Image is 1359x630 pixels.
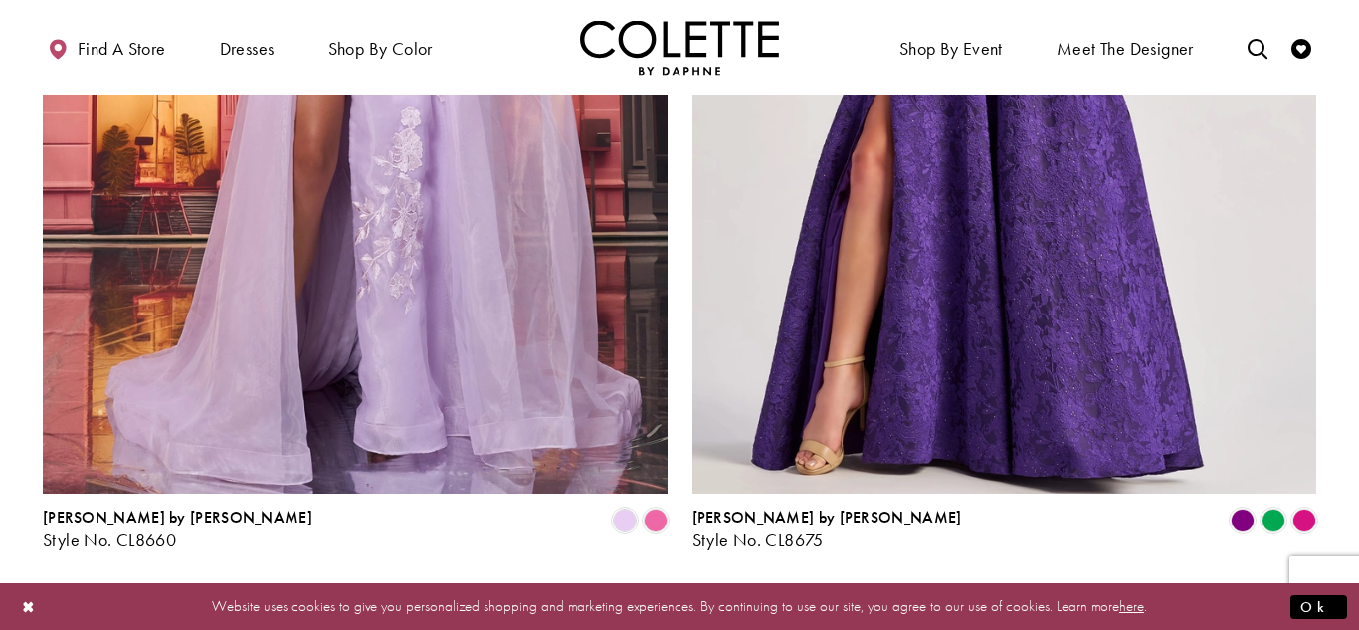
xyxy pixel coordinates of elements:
[215,20,280,75] span: Dresses
[43,20,170,75] a: Find a store
[1290,594,1347,619] button: Submit Dialog
[1243,20,1272,75] a: Toggle search
[613,509,637,532] i: Lilac
[1119,596,1144,616] a: here
[692,528,824,551] span: Style No. CL8675
[78,39,166,59] span: Find a store
[899,39,1003,59] span: Shop By Event
[328,39,433,59] span: Shop by color
[644,509,668,532] i: Bubblegum Pink
[1057,39,1194,59] span: Meet the designer
[894,20,1008,75] span: Shop By Event
[1052,20,1199,75] a: Meet the designer
[580,20,779,75] img: Colette by Daphne
[692,507,962,527] span: [PERSON_NAME] by [PERSON_NAME]
[692,509,962,550] div: Colette by Daphne Style No. CL8675
[220,39,275,59] span: Dresses
[1286,20,1316,75] a: Check Wishlist
[43,509,312,550] div: Colette by Daphne Style No. CL8660
[323,20,438,75] span: Shop by color
[43,528,176,551] span: Style No. CL8660
[43,507,312,527] span: [PERSON_NAME] by [PERSON_NAME]
[1262,509,1285,532] i: Emerald
[1292,509,1316,532] i: Fuchsia
[1231,509,1255,532] i: Purple
[12,589,46,624] button: Close Dialog
[143,593,1216,620] p: Website uses cookies to give you personalized shopping and marketing experiences. By continuing t...
[580,20,779,75] a: Visit Home Page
